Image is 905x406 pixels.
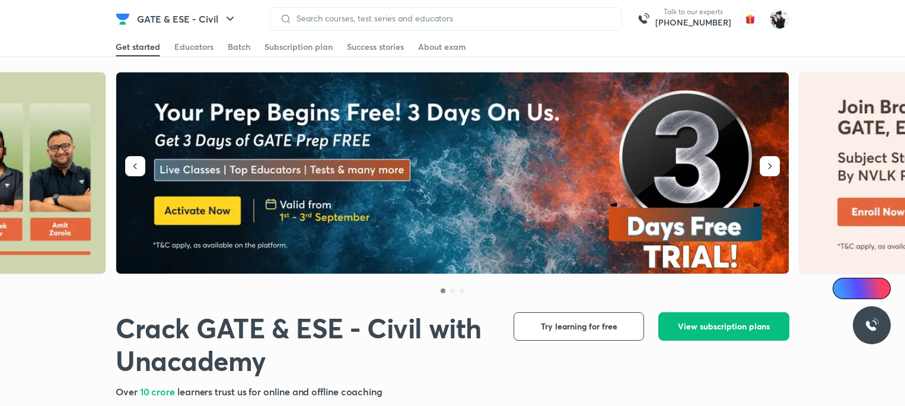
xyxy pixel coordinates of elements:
h1: Crack GATE & ESE - Civil with Unacademy [116,312,495,378]
div: Success stories [347,41,404,53]
button: GATE & ESE - Civil [130,7,244,31]
a: Success stories [347,37,404,56]
a: Get started [116,37,160,56]
img: avatar [741,9,760,28]
span: Over [116,385,140,398]
img: Company Logo [116,12,130,26]
a: About exam [418,37,466,56]
a: [PHONE_NUMBER] [655,17,731,28]
span: Ai Doubts [852,284,884,293]
img: Lucky verma [769,9,789,29]
div: Subscription plan [265,41,333,53]
button: View subscription plans [658,312,789,341]
button: Try learning for free [514,312,644,341]
div: Get started [116,41,160,53]
input: Search courses, test series and educators [292,14,612,23]
div: About exam [418,41,466,53]
a: Subscription plan [265,37,333,56]
span: 10 crore [140,385,177,398]
img: Icon [840,284,849,293]
span: View subscription plans [678,321,770,332]
a: Batch [228,37,250,56]
a: Ai Doubts [833,278,891,299]
img: call-us [632,7,655,31]
p: Talk to our experts [655,7,731,17]
span: Try learning for free [541,321,617,332]
a: Educators [174,37,213,56]
div: Batch [228,41,250,53]
div: Educators [174,41,213,53]
span: learners trust us for online and offline coaching [177,385,383,398]
img: ttu [865,318,879,332]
